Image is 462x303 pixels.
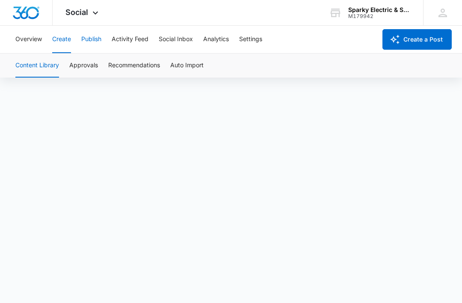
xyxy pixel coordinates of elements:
button: Settings [239,26,262,53]
button: Content Library [15,54,59,78]
span: Social [65,8,88,17]
button: Social Inbox [159,26,193,53]
button: Analytics [203,26,229,53]
button: Publish [81,26,101,53]
button: Recommendations [108,54,160,78]
div: account name [348,6,411,13]
button: Auto Import [170,54,204,78]
button: Overview [15,26,42,53]
div: account id [348,13,411,19]
button: Approvals [69,54,98,78]
button: Create [52,26,71,53]
button: Activity Feed [112,26,148,53]
button: Create a Post [382,29,452,50]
